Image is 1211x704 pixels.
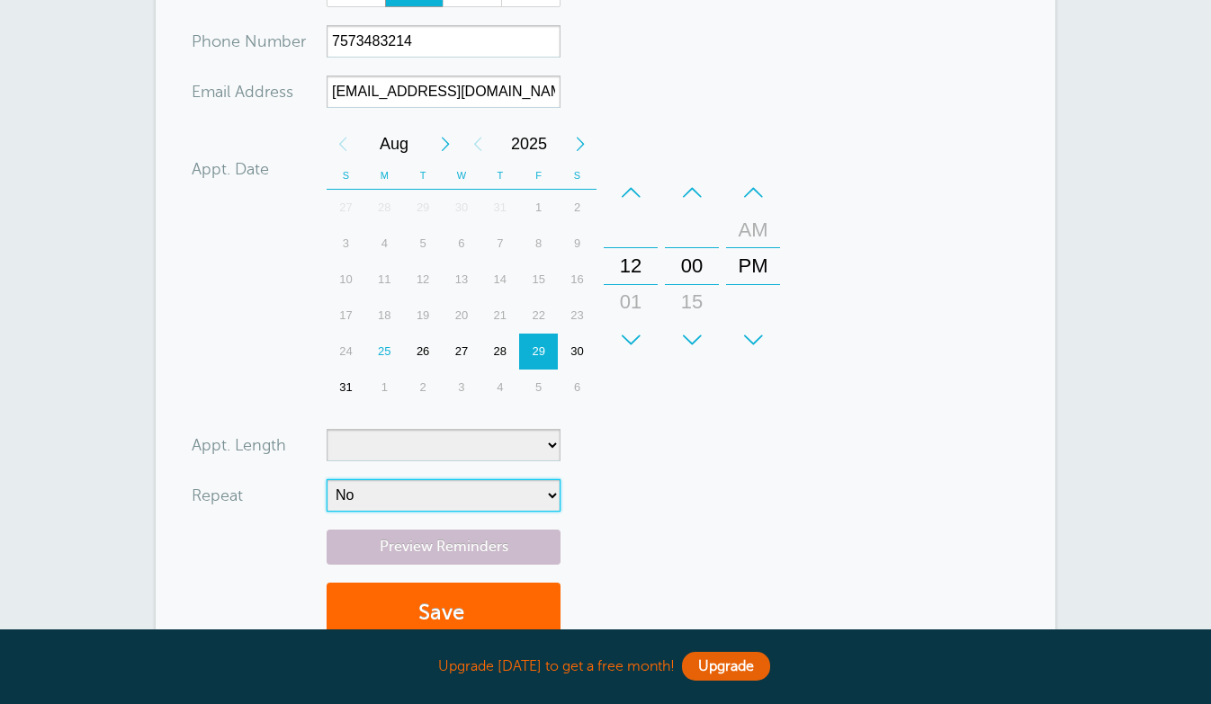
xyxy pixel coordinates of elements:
div: 20 [443,298,481,334]
th: S [558,162,597,190]
div: 17 [327,298,365,334]
span: August [359,126,429,162]
div: 27 [327,190,365,226]
div: Thursday, July 31 [480,190,519,226]
div: Hours [604,174,658,358]
div: Monday, July 28 [365,190,404,226]
div: 1 [519,190,558,226]
div: Friday, August 15 [519,262,558,298]
div: Monday, August 4 [365,226,404,262]
div: Friday, September 5 [519,370,558,405]
div: 24 [327,334,365,370]
div: 7 [480,226,519,262]
div: Saturday, August 9 [558,226,597,262]
a: Upgrade [682,652,770,681]
div: 11 [365,262,404,298]
div: 29 [404,190,443,226]
div: Tuesday, September 2 [404,370,443,405]
div: Previous Month [327,126,359,162]
div: PM [731,248,775,284]
div: Tuesday, August 19 [404,298,443,334]
div: 02 [609,320,652,356]
div: mber [192,25,327,58]
div: 19 [404,298,443,334]
div: Upgrade [DATE] to get a free month! [156,647,1055,686]
div: 31 [480,190,519,226]
div: Next Year [564,126,597,162]
span: Pho [192,33,221,49]
div: Wednesday, August 13 [443,262,481,298]
div: 25 [365,334,404,370]
div: 22 [519,298,558,334]
div: 15 [670,284,713,320]
div: 6 [443,226,481,262]
label: Appt. Length [192,437,286,453]
div: 2 [558,190,597,226]
div: 14 [480,262,519,298]
div: 9 [558,226,597,262]
div: 8 [519,226,558,262]
div: 4 [480,370,519,405]
div: Saturday, August 30 [558,334,597,370]
div: 2 [404,370,443,405]
div: 15 [519,262,558,298]
div: Thursday, August 21 [480,298,519,334]
div: Sunday, August 10 [327,262,365,298]
div: Wednesday, September 3 [443,370,481,405]
div: Today, Monday, August 25 [365,334,404,370]
th: T [480,162,519,190]
span: il Add [223,84,265,100]
input: Optional [327,76,561,108]
div: Friday, August 22 [519,298,558,334]
div: 21 [480,298,519,334]
div: 01 [609,284,652,320]
div: Saturday, August 23 [558,298,597,334]
a: Preview Reminders [327,530,561,565]
div: Thursday, September 4 [480,370,519,405]
div: Thursday, August 28 [480,334,519,370]
div: Tuesday, July 29 [404,190,443,226]
div: Sunday, August 24 [327,334,365,370]
div: 4 [365,226,404,262]
th: M [365,162,404,190]
div: Friday, August 8 [519,226,558,262]
div: 28 [365,190,404,226]
div: 12 [609,248,652,284]
div: Wednesday, August 20 [443,298,481,334]
div: ress [192,76,327,108]
div: 3 [443,370,481,405]
div: 26 [404,334,443,370]
div: 18 [365,298,404,334]
div: Tuesday, August 5 [404,226,443,262]
div: 13 [443,262,481,298]
div: Saturday, August 2 [558,190,597,226]
div: Wednesday, August 27 [443,334,481,370]
div: Next Month [429,126,462,162]
span: 2025 [494,126,564,162]
div: 31 [327,370,365,405]
div: Previous Year [462,126,494,162]
span: ne Nu [221,33,267,49]
div: Monday, September 1 [365,370,404,405]
div: Saturday, September 6 [558,370,597,405]
div: Thursday, August 14 [480,262,519,298]
div: Wednesday, July 30 [443,190,481,226]
th: W [443,162,481,190]
div: 30 [558,334,597,370]
div: Monday, August 11 [365,262,404,298]
label: Repeat [192,487,243,503]
div: Friday, August 29 [519,334,558,370]
div: 1 [365,370,404,405]
div: 27 [443,334,481,370]
th: T [404,162,443,190]
div: AM [731,212,775,248]
div: 5 [404,226,443,262]
div: 00 [670,248,713,284]
div: Sunday, July 27 [327,190,365,226]
div: Minutes [665,174,719,358]
div: 23 [558,298,597,334]
div: Tuesday, August 12 [404,262,443,298]
div: 16 [558,262,597,298]
div: Friday, August 1 [519,190,558,226]
label: Appt. Date [192,161,269,177]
